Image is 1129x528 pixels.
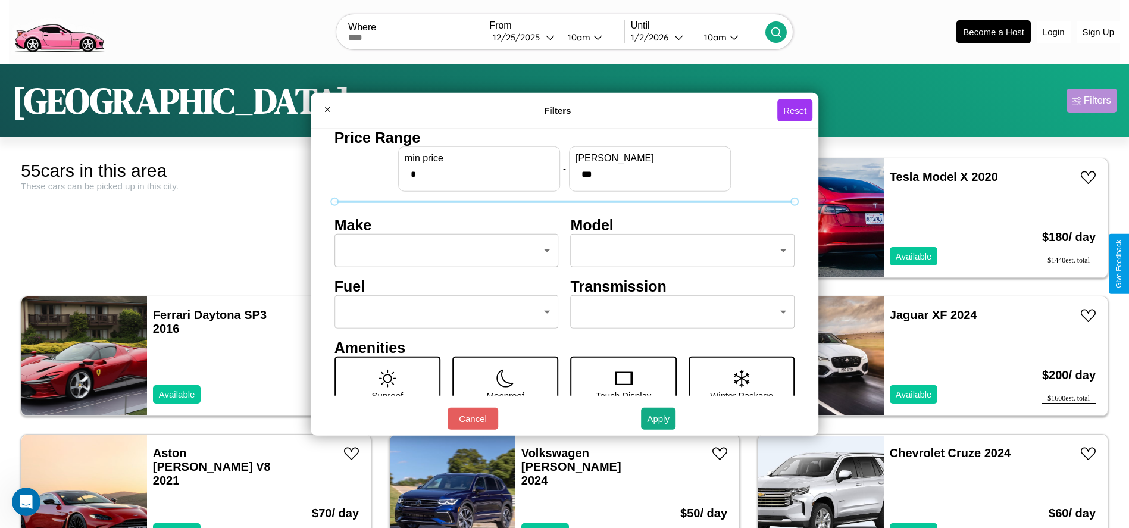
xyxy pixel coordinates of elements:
button: Login [1037,21,1071,43]
label: Where [348,22,483,33]
button: Cancel [448,408,498,430]
button: 12/25/2025 [489,31,558,43]
button: Become a Host [956,20,1031,43]
div: Give Feedback [1115,240,1123,288]
button: Sign Up [1077,21,1120,43]
div: 55 cars in this area [21,161,371,181]
img: logo [9,6,109,55]
a: Ferrari Daytona SP3 2016 [153,308,267,335]
div: 10am [562,32,593,43]
div: 1 / 2 / 2026 [631,32,674,43]
label: min price [405,152,553,163]
button: 10am [695,31,765,43]
h4: Amenities [334,339,795,356]
h3: $ 180 / day [1042,218,1096,256]
a: Tesla Model X 2020 [890,170,998,183]
p: Touch Display [596,387,651,403]
h4: Transmission [571,277,795,295]
a: Chevrolet Cruze 2024 [890,446,1011,460]
button: Apply [641,408,675,430]
div: Filters [1084,95,1111,107]
button: Reset [777,99,812,121]
h1: [GEOGRAPHIC_DATA] [12,76,350,125]
h4: Model [571,216,795,233]
p: Available [159,386,195,402]
a: Volkswagen [PERSON_NAME] 2024 [521,446,621,487]
p: Available [896,386,932,402]
div: These cars can be picked up in this city. [21,181,371,191]
div: 10am [698,32,730,43]
h4: Filters [338,105,777,115]
h4: Fuel [334,277,559,295]
iframe: Intercom live chat [12,488,40,516]
a: Aston [PERSON_NAME] V8 2021 [153,446,271,487]
h4: Price Range [334,129,795,146]
p: Available [896,248,932,264]
p: Moonroof [487,387,524,403]
h3: $ 200 / day [1042,357,1096,394]
p: - [563,161,566,177]
label: From [489,20,624,31]
div: $ 1440 est. total [1042,256,1096,265]
p: Winter Package [710,387,773,403]
label: Until [631,20,765,31]
a: Jaguar XF 2024 [890,308,977,321]
button: 10am [558,31,624,43]
div: $ 1600 est. total [1042,394,1096,404]
label: [PERSON_NAME] [576,152,724,163]
button: Filters [1067,89,1117,113]
p: Sunroof [372,387,404,403]
div: 12 / 25 / 2025 [493,32,546,43]
h4: Make [334,216,559,233]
